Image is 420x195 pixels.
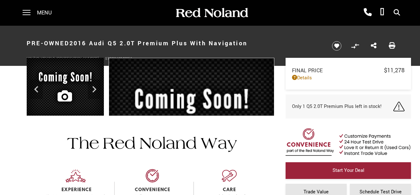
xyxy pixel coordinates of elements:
[330,41,344,51] button: Save vehicle
[175,7,249,19] img: Red Noland Auto Group
[333,167,364,174] span: Start Your Deal
[389,42,395,50] a: Print this Pre-Owned 2016 Audi Q5 2.0T Premium Plus With Navigation
[292,66,405,75] a: Final Price $11,278
[33,56,99,61] span: [US_VEHICLE_IDENTIFICATION_NUMBER]
[27,39,69,48] strong: Pre-Owned
[292,103,382,110] span: Only 1 Q5 2.0T Premium Plus left in stock!
[27,56,33,61] span: VIN:
[371,42,377,50] a: Share this Pre-Owned 2016 Audi Q5 2.0T Premium Plus With Navigation
[384,66,405,75] span: $11,278
[292,75,405,81] a: Details
[105,56,117,61] span: Stock:
[109,58,274,185] img: Used 2016 Gray Audi 2.0T Premium Plus image 1
[292,67,384,74] span: Final Price
[117,56,132,61] span: UI042254
[286,162,411,179] a: Start Your Deal
[350,41,360,51] button: Compare vehicle
[27,31,321,56] h1: 2016 Audi Q5 2.0T Premium Plus With Navigation
[27,58,104,117] img: Used 2016 Gray Audi 2.0T Premium Plus image 1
